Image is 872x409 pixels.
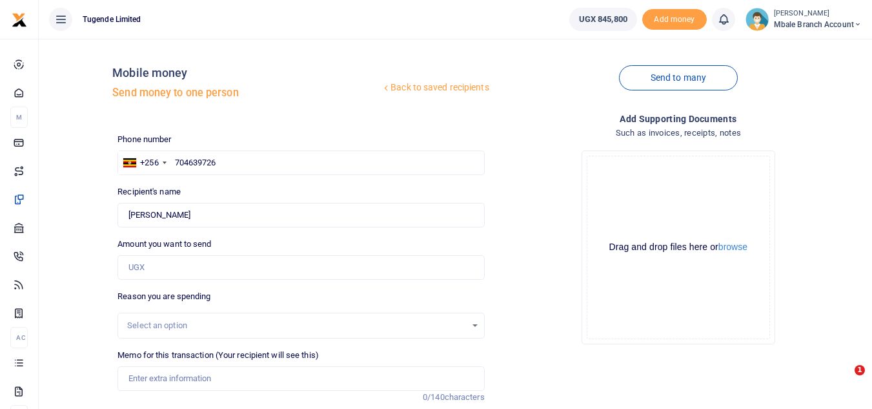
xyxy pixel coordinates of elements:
span: characters [445,392,485,402]
span: 1 [855,365,865,375]
img: profile-user [745,8,769,31]
h4: Add supporting Documents [495,112,862,126]
div: File Uploader [582,151,775,344]
input: Enter phone number [117,151,484,175]
input: Loading name... [117,203,484,227]
li: Wallet ballance [564,8,642,31]
input: UGX [117,255,484,280]
label: Memo for this transaction (Your recipient will see this) [117,349,319,362]
li: M [10,107,28,128]
div: Drag and drop files here or [587,241,769,253]
span: 0/140 [423,392,445,402]
label: Recipient's name [117,185,181,198]
li: Toup your wallet [642,9,707,30]
button: browse [718,242,747,251]
img: logo-small [12,12,27,28]
a: UGX 845,800 [569,8,637,31]
div: Uganda: +256 [118,151,170,174]
div: +256 [140,156,158,169]
span: Mbale Branch Account [774,19,862,30]
label: Amount you want to send [117,238,211,251]
span: UGX 845,800 [579,13,627,26]
a: Send to many [619,65,738,90]
label: Phone number [117,133,171,146]
span: Add money [642,9,707,30]
label: Reason you are spending [117,290,210,303]
a: Add money [642,14,707,23]
a: logo-small logo-large logo-large [12,14,27,24]
a: Back to saved recipients [381,76,490,100]
div: Select an option [127,319,465,332]
h4: Mobile money [112,66,381,80]
li: Ac [10,327,28,348]
span: Tugende Limited [77,14,147,25]
h5: Send money to one person [112,87,381,100]
small: [PERSON_NAME] [774,8,862,19]
a: profile-user [PERSON_NAME] Mbale Branch Account [745,8,862,31]
iframe: Intercom live chat [828,365,859,396]
h4: Such as invoices, receipts, notes [495,126,862,140]
input: Enter extra information [117,366,484,391]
